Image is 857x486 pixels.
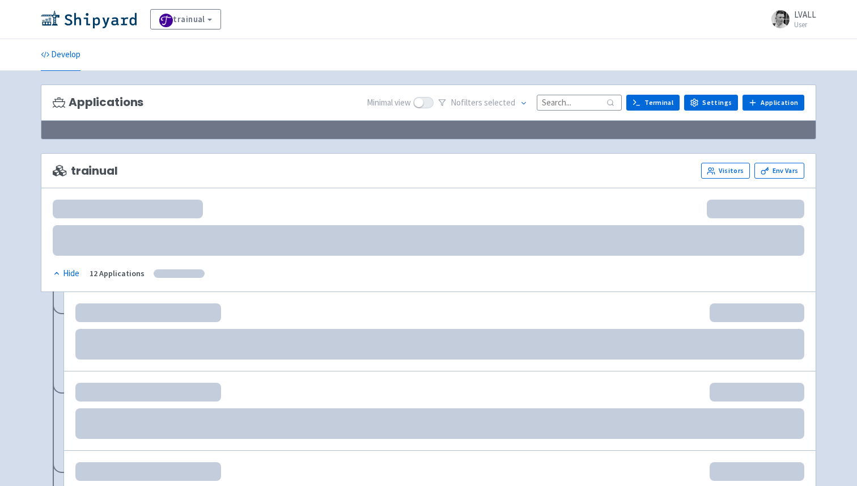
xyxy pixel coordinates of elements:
a: Terminal [626,95,680,111]
a: LVALL User [765,10,816,28]
small: User [794,21,816,28]
span: selected [484,97,515,108]
span: No filter s [451,96,515,109]
a: trainual [150,9,221,29]
span: trainual [53,164,118,178]
a: Env Vars [754,163,804,179]
a: Settings [684,95,738,111]
span: LVALL [794,9,816,20]
img: Shipyard logo [41,10,137,28]
a: Visitors [701,163,750,179]
input: Search... [537,95,622,110]
div: Hide [53,267,79,280]
a: Develop [41,39,80,71]
span: Minimal view [367,96,411,109]
div: 12 Applications [90,267,145,280]
h3: Applications [53,96,143,109]
a: Application [743,95,804,111]
button: Hide [53,267,80,280]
